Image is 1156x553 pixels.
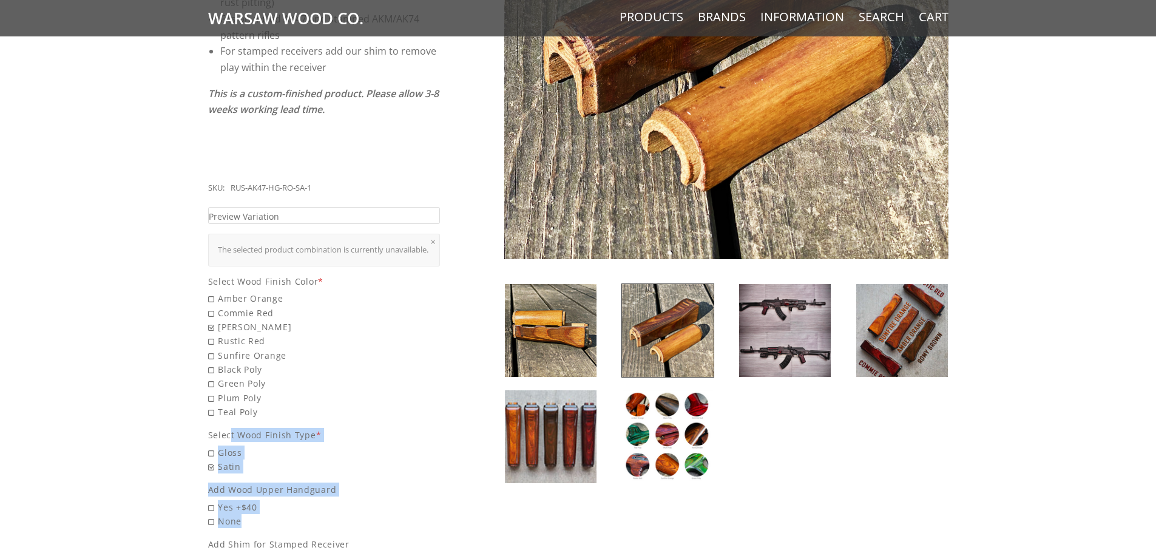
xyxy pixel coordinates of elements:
img: Russian AK47 Handguard [622,390,714,483]
span: Satin [208,460,441,473]
img: Russian AK47 Handguard [622,284,714,377]
a: Preview Variation [208,207,441,225]
img: Russian AK47 Handguard [505,390,597,483]
a: Products [620,9,683,25]
div: Select Wood Finish Color [208,274,441,288]
span: Teal Poly [208,405,441,419]
div: Select Wood Finish Type [208,428,441,442]
span: Plum Poly [208,391,441,405]
img: Russian AK47 Handguard [739,284,831,377]
span: Preview Variation [209,209,279,223]
a: × [430,237,436,246]
span: Rustic Red [208,334,441,348]
a: Information [760,9,844,25]
em: This is a custom-finished product. Please allow 3-8 weeks working lead time. [208,87,439,117]
a: Cart [919,9,948,25]
div: The selected product combination is currently unavailable. [218,243,431,257]
div: SKU: [208,182,225,195]
a: Search [859,9,904,25]
span: Black Poly [208,362,441,376]
span: [PERSON_NAME] [208,320,441,334]
img: Russian AK47 Handguard [505,284,597,377]
div: Add Wood Upper Handguard [208,483,441,497]
span: Amber Orange [208,291,441,305]
span: Sunfire Orange [208,348,441,362]
img: Russian AK47 Handguard [856,284,948,377]
span: Commie Red [208,306,441,320]
span: Gloss [208,446,441,460]
span: Green Poly [208,376,441,390]
a: Brands [698,9,746,25]
span: Yes +$40 [208,500,441,514]
span: None [208,514,441,528]
div: RUS-AK47-HG-RO-SA-1 [231,182,311,195]
span: For stamped receivers add our shim to remove play within the receiver [220,44,436,74]
div: Add Shim for Stamped Receiver [208,537,441,551]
